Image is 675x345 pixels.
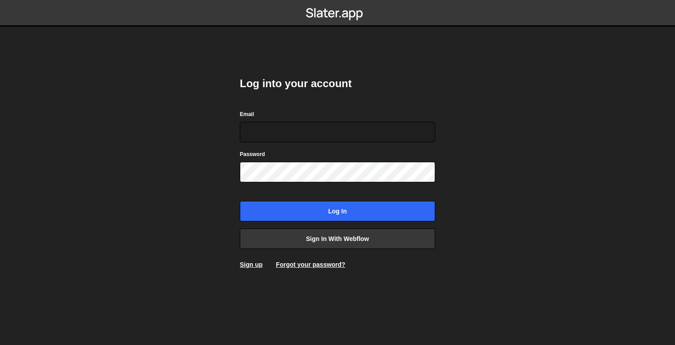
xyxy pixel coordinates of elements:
h2: Log into your account [240,76,435,91]
label: Email [240,110,254,119]
a: Sign up [240,261,262,268]
a: Sign in with Webflow [240,229,435,249]
input: Log in [240,201,435,221]
label: Password [240,150,265,159]
a: Forgot your password? [276,261,345,268]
